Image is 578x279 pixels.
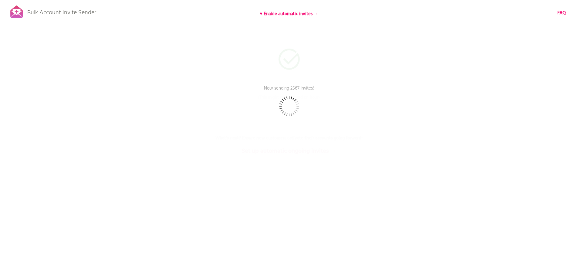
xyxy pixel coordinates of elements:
p: Bulk Account Invite Sender [27,4,96,19]
a: FAQ [557,10,566,16]
b: What's next? Ensure new customers activate their accounts going forward: [215,134,363,142]
p: Now sending 2567 invites! [198,85,380,100]
b: ♥ Enable automatic invites → [260,10,318,18]
b: Set up automatic ongoing invites → [242,146,336,156]
p: (This might take around an hour) [198,94,380,109]
b: FAQ [557,9,566,17]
